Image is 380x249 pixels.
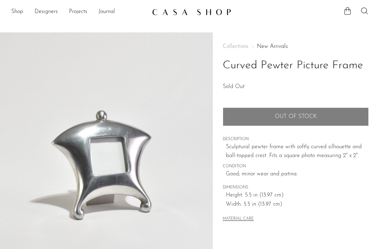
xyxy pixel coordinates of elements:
span: Height: 5.5 in (13.97 cm) [226,191,369,200]
span: Width: 5.5 in (13.97 cm) [226,200,369,209]
a: Projects [69,7,87,17]
span: CONDITION [223,163,369,170]
span: Out of stock [275,113,317,120]
button: MATERIAL CARE [223,217,254,222]
span: Sold Out [223,84,245,89]
button: Add to cart [223,107,369,126]
nav: Desktop navigation [11,6,146,18]
span: Collections [223,44,248,49]
h1: Curved Pewter Picture Frame [223,57,369,75]
span: DESCRIPTION [223,136,369,143]
span: Good; minor wear and patina. [226,170,369,179]
a: Journal [99,7,115,17]
a: New Arrivals [257,44,288,49]
a: Shop [11,7,23,17]
a: Designers [34,7,58,17]
p: Sculptural pewter frame with softly curved silhouette and ball-topped crest. Fits a square photo ... [226,143,369,161]
span: DIMENSIONS [223,185,369,191]
nav: Breadcrumbs [223,44,369,49]
ul: NEW HEADER MENU [11,6,146,18]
